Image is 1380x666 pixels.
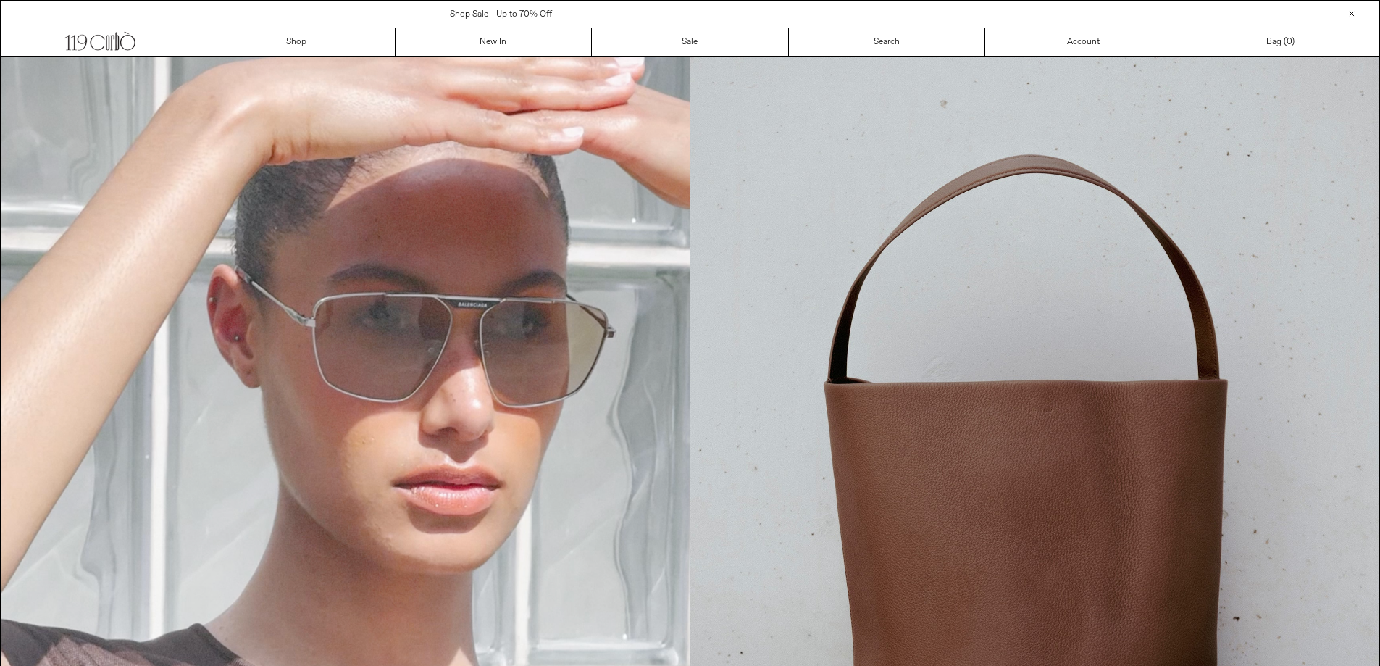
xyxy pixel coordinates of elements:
a: Account [985,28,1182,56]
a: Search [789,28,986,56]
a: Bag () [1182,28,1379,56]
span: ) [1287,36,1295,49]
a: New In [396,28,593,56]
a: Sale [592,28,789,56]
a: Shop Sale - Up to 70% Off [450,9,552,20]
a: Shop [198,28,396,56]
span: 0 [1287,36,1292,48]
